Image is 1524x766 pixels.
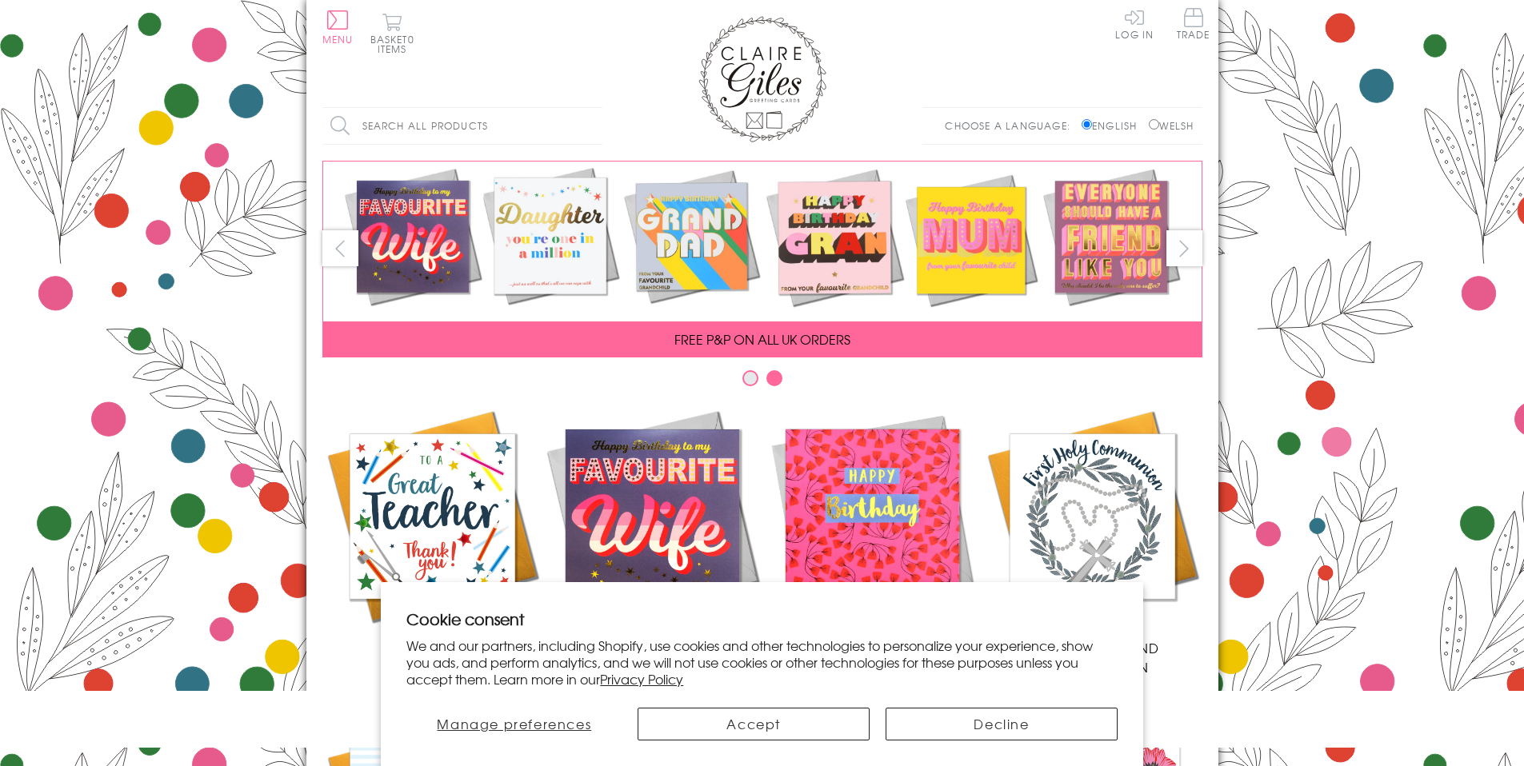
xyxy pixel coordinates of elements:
a: Academic [322,406,542,657]
label: English [1082,118,1145,133]
input: Search all products [322,108,602,144]
div: Carousel Pagination [322,369,1202,394]
button: prev [322,230,358,266]
p: Choose a language: [945,118,1078,133]
h2: Cookie consent [406,608,1118,630]
button: Accept [638,708,870,740]
button: Menu [322,10,354,44]
span: Manage preferences [437,714,591,733]
button: Basket0 items [370,13,414,54]
button: Manage preferences [406,708,622,740]
button: Decline [886,708,1118,740]
a: Log In [1115,8,1154,39]
a: Birthdays [762,406,982,657]
a: New Releases [542,406,762,657]
a: Privacy Policy [600,669,683,688]
a: Trade [1177,8,1210,42]
span: FREE P&P ON ALL UK ORDERS [674,329,850,349]
input: Welsh [1149,119,1159,130]
span: Menu [322,32,354,46]
input: Search [586,108,602,144]
input: English [1082,119,1092,130]
a: Communion and Confirmation [982,406,1202,676]
span: 0 items [378,32,414,56]
button: Carousel Page 1 [742,370,758,386]
button: Carousel Page 2 (Current Slide) [766,370,782,386]
p: We and our partners, including Shopify, use cookies and other technologies to personalize your ex... [406,637,1118,687]
span: Trade [1177,8,1210,39]
img: Claire Giles Greetings Cards [698,16,826,142]
label: Welsh [1149,118,1194,133]
button: next [1166,230,1202,266]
